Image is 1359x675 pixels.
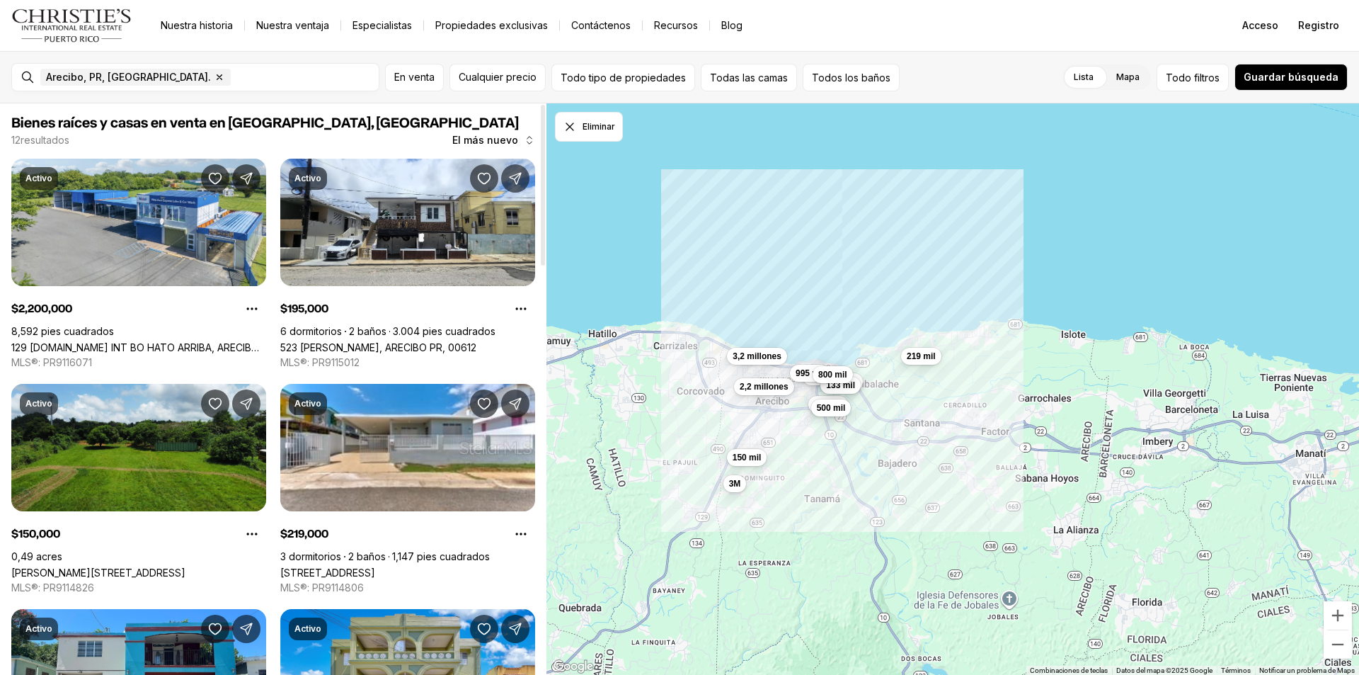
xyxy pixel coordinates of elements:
font: Activo [25,398,52,409]
font: Propiedades exclusivas [435,19,548,31]
button: Registro [1290,11,1348,40]
font: En venta [394,71,435,83]
a: 129 KM.HM INT BO HATO ARRIBA, ARECIBO PR, 00612 [11,341,266,353]
button: Guardar búsqueda [1234,64,1348,91]
font: Eliminar [583,121,615,132]
button: Compartir propiedad [232,390,260,418]
font: Acceso [1242,19,1278,31]
button: Compartir propiedad [501,615,529,643]
a: 145 CALLE 5, ISLOTE II, ARECIBO PR, 00612 [280,567,375,579]
font: Nuestra historia [161,19,233,31]
font: Activo [294,398,321,409]
button: Guardar propiedad: CARR 490 [201,390,229,418]
button: Acceso [1234,11,1287,40]
font: Activo [25,173,52,183]
font: Datos del mapa ©2025 Google [1116,667,1212,674]
font: Nuestra ventaja [256,19,329,31]
button: El más nuevo [444,126,544,154]
button: En venta [385,64,444,91]
button: Contáctenos [560,16,642,35]
button: Compartir propiedad [232,164,260,193]
button: Todos los baños [803,64,900,91]
font: 3M [729,479,741,489]
a: CARR 490, HATO ARRIBA, ARECIBO PR, 00612 [11,567,185,579]
button: Opciones de propiedad [238,520,266,548]
font: Mapa [1116,72,1140,82]
font: Activo [294,623,321,634]
a: Propiedades exclusivas [424,16,559,35]
font: Cualquier precio [459,71,537,83]
font: Lista [1074,72,1094,82]
button: Compartir propiedad [501,390,529,418]
a: Blog [710,16,754,35]
button: Cualquier precio [449,64,546,91]
button: 150 mil [727,449,767,466]
button: Guardar propiedad: 203 DEGETAU [470,615,498,643]
font: Arecibo, PR, [GEOGRAPHIC_DATA]. [46,71,211,83]
font: Activo [294,173,321,183]
button: 800 mil [813,366,853,383]
font: Recursos [654,19,698,31]
img: logo [11,8,132,42]
button: Todofiltros [1157,64,1229,91]
font: Blog [721,19,742,31]
font: 133 mil [826,380,855,390]
font: 2,2 millones [740,382,789,392]
font: 995 mil [796,368,825,378]
font: Todos los baños [812,72,890,84]
font: 500 mil [817,403,846,413]
button: Descartar dibujo [555,112,623,142]
a: Nuestra historia [149,16,244,35]
a: 523 ANGEL M MARIN, ARECIBO PR, 00612 [280,341,476,353]
font: filtros [1194,72,1220,84]
button: Compartir propiedad [232,615,260,643]
button: Guardar Propiedad: 523 ANGEL M MARIN [470,164,498,193]
font: Contáctenos [571,19,631,31]
font: Todo tipo de propiedades [561,72,686,84]
button: 219 mil [901,348,941,365]
font: El más nuevo [452,134,518,146]
button: Todas las camas [701,64,797,91]
button: 133 mil [820,377,861,394]
font: resultados [21,134,69,146]
font: 3,2 millones [733,351,781,361]
button: 3M [723,475,747,492]
font: 180 mil [814,399,843,409]
a: Recursos [643,16,709,35]
a: Especialistas [341,16,423,35]
font: Todo [1166,72,1191,84]
button: 3,2 millones [727,348,787,365]
button: Guardar propiedad: 129 KM.HM INT BO HATO ARRIBA [201,164,229,193]
font: 800 mil [818,370,847,380]
font: Todas las camas [710,72,788,84]
font: 219 mil [907,351,936,361]
button: 2,2 millones [734,378,794,395]
button: Compartir propiedad [501,164,529,193]
font: Guardar búsqueda [1244,71,1338,83]
button: 180 mil [808,396,849,413]
font: Bienes raíces y casas en venta en [GEOGRAPHIC_DATA], [GEOGRAPHIC_DATA] [11,116,519,130]
button: Opciones de propiedad [507,520,535,548]
a: Nuestra ventaja [245,16,340,35]
button: 995 mil [790,365,830,382]
font: Activo [25,623,52,634]
button: 500 mil [811,399,851,416]
button: Opciones de propiedad [238,295,266,323]
button: Opciones de propiedad [507,295,535,323]
font: Especialistas [352,19,412,31]
font: Registro [1298,19,1339,31]
button: Guardar Propiedad: 145 CALLE 5, ISLOTE II [470,390,498,418]
font: 150 mil [733,453,762,463]
button: Guardar Propiedad: 26 CALLE 26 [201,615,229,643]
button: Todo tipo de propiedades [551,64,695,91]
font: 12 [11,134,21,146]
